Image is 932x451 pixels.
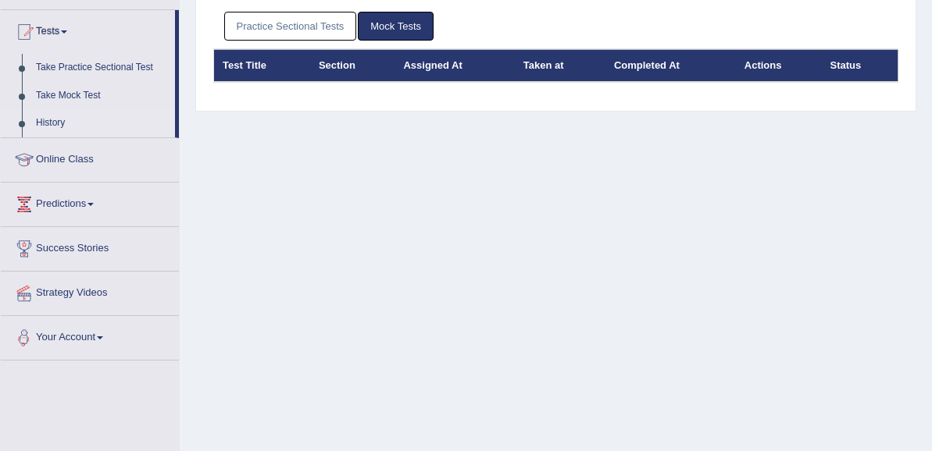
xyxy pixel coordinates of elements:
[1,10,175,49] a: Tests
[605,49,736,82] th: Completed At
[1,316,179,355] a: Your Account
[821,49,898,82] th: Status
[310,49,395,82] th: Section
[1,227,179,266] a: Success Stories
[1,272,179,311] a: Strategy Videos
[1,183,179,222] a: Predictions
[29,82,175,110] a: Take Mock Test
[515,49,605,82] th: Taken at
[214,49,310,82] th: Test Title
[29,109,175,137] a: History
[736,49,822,82] th: Actions
[1,138,179,177] a: Online Class
[29,54,175,82] a: Take Practice Sectional Test
[224,12,357,41] a: Practice Sectional Tests
[395,49,514,82] th: Assigned At
[358,12,434,41] a: Mock Tests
